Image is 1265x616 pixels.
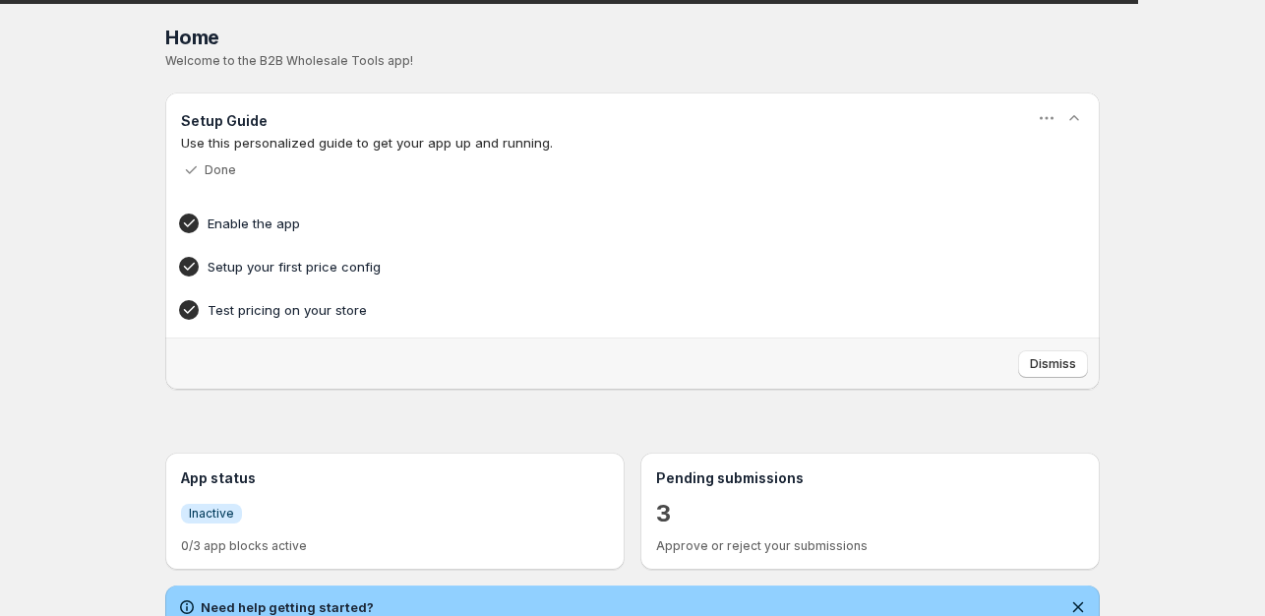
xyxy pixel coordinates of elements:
[181,111,268,131] h3: Setup Guide
[181,468,609,488] h3: App status
[656,538,1084,554] p: Approve or reject your submissions
[656,498,671,529] a: 3
[165,26,219,49] span: Home
[181,538,609,554] p: 0/3 app blocks active
[208,300,996,320] h4: Test pricing on your store
[656,468,1084,488] h3: Pending submissions
[181,503,242,524] a: InfoInactive
[205,162,236,178] p: Done
[189,506,234,522] span: Inactive
[165,53,1100,69] p: Welcome to the B2B Wholesale Tools app!
[1030,356,1076,372] span: Dismiss
[1018,350,1088,378] button: Dismiss
[181,133,1084,153] p: Use this personalized guide to get your app up and running.
[208,214,996,233] h4: Enable the app
[208,257,996,277] h4: Setup your first price config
